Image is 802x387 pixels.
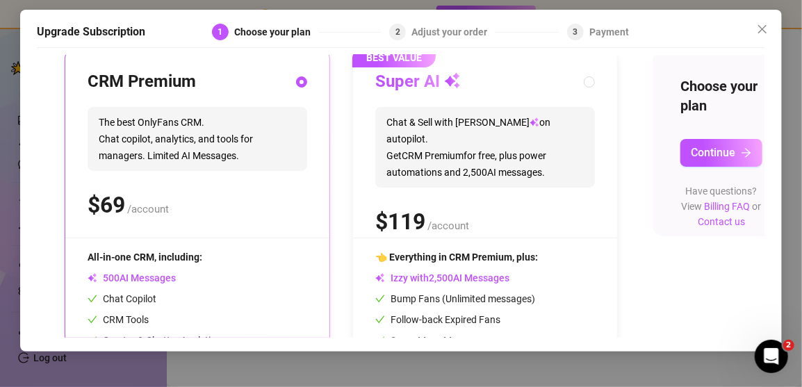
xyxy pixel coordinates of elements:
[88,336,97,345] span: check
[589,24,629,40] div: Payment
[88,107,307,171] span: The best OnlyFans CRM. Chat copilot, analytics, and tools for managers. Limited AI Messages.
[375,293,535,304] span: Bump Fans (Unlimited messages)
[375,335,482,346] span: Super Mass Message
[375,272,509,283] span: Izzy with AI Messages
[88,314,149,325] span: CRM Tools
[375,315,385,324] span: check
[698,216,745,227] a: Contact us
[704,201,750,212] a: Billing FAQ
[681,186,761,227] span: Have questions? View or
[783,340,794,351] span: 2
[755,340,788,373] iframe: Intercom live chat
[395,27,400,37] span: 2
[88,294,97,304] span: check
[88,71,196,93] h3: CRM Premium
[691,146,735,159] span: Continue
[234,24,319,40] div: Choose your plan
[88,315,97,324] span: check
[375,107,595,188] span: Chat & Sell with [PERSON_NAME] on autopilot. Get CRM Premium for free, plus power automations and...
[375,208,425,235] span: $
[375,252,538,263] span: 👈 Everything in CRM Premium, plus:
[751,18,774,40] button: Close
[757,24,768,35] span: close
[375,71,461,93] h3: Super AI
[427,220,469,232] span: /account
[88,192,125,218] span: $
[375,294,385,304] span: check
[218,27,222,37] span: 1
[127,203,169,215] span: /account
[88,252,202,263] span: All-in-one CRM, including:
[352,48,436,67] span: BEST VALUE
[88,293,156,304] span: Chat Copilot
[88,272,176,283] span: AI Messages
[88,335,220,346] span: Creator & Chatter Analytics
[375,314,500,325] span: Follow-back Expired Fans
[573,27,578,37] span: 3
[741,147,752,158] span: arrow-right
[680,76,762,115] h4: Choose your plan
[751,24,774,35] span: Close
[680,139,762,167] button: Continuearrow-right
[37,24,145,40] h5: Upgrade Subscription
[375,336,385,345] span: check
[411,24,496,40] div: Adjust your order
